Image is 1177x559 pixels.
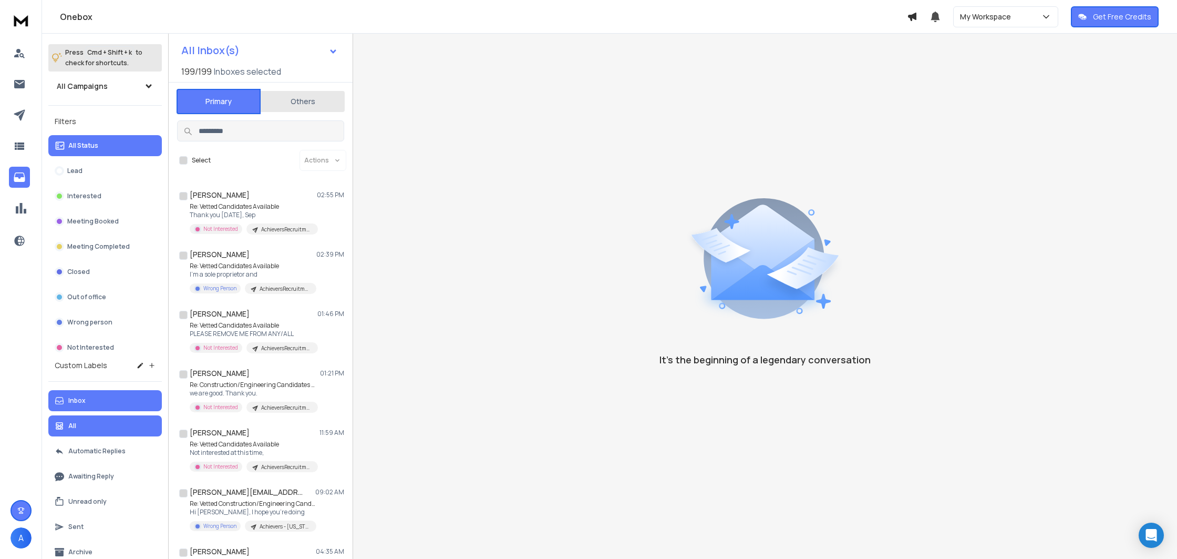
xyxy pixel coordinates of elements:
p: 09:02 AM [315,488,344,496]
p: Not Interested [203,225,238,233]
button: All Inbox(s) [173,40,346,61]
p: AchieversRecruitment-[US_STATE]- [260,285,310,293]
h1: [PERSON_NAME] [190,368,250,379]
p: PLEASE REMOVE ME FROM ANY/ALL [190,330,316,338]
p: Automatic Replies [68,447,126,455]
p: Meeting Booked [67,217,119,226]
button: Wrong person [48,312,162,333]
button: All [48,415,162,436]
button: Closed [48,261,162,282]
button: A [11,527,32,548]
button: Unread only [48,491,162,512]
button: Meeting Completed [48,236,162,257]
img: logo [11,11,32,30]
h1: [PERSON_NAME] [190,428,250,438]
h1: [PERSON_NAME] [190,190,250,200]
p: Out of office [67,293,106,301]
p: Not Interested [203,344,238,352]
p: AchieversRecruitment-[US_STATE]- [261,226,312,233]
p: Archive [68,548,92,556]
h1: [PERSON_NAME] [190,249,250,260]
p: It’s the beginning of a legendary conversation [659,352,871,367]
label: Select [192,156,211,165]
p: Meeting Completed [67,242,130,251]
button: All Campaigns [48,76,162,97]
p: Thank you [DATE], Sep [190,211,316,219]
p: 01:46 PM [317,310,344,318]
p: Re: Vetted Candidates Available [190,321,316,330]
p: Hi [PERSON_NAME], I hope you're doing [190,508,316,516]
p: Sent [68,523,84,531]
button: Others [261,90,345,113]
p: All [68,422,76,430]
button: Automatic Replies [48,441,162,462]
p: Re: Vetted Candidates Available [190,440,316,449]
p: 02:39 PM [316,250,344,259]
div: Open Intercom Messenger [1139,523,1164,548]
p: Re: Vetted Candidates Available [190,202,316,211]
button: Primary [177,89,261,114]
p: Wrong person [67,318,112,327]
p: AchieversRecruitment-[US_STATE]- [261,463,312,471]
p: 02:55 PM [317,191,344,199]
p: Not Interested [203,403,238,411]
h1: Onebox [60,11,907,23]
p: Achievers - [US_STATE] & [US_STATE] verified v1 [260,523,310,531]
h3: Filters [48,114,162,129]
h3: Inboxes selected [214,65,281,78]
p: Re: Vetted Construction/Engineering Candidates Available [190,500,316,508]
p: Re: Construction/Engineering Candidates Available [190,381,316,389]
p: Not Interested [203,463,238,471]
p: Unread only [68,497,107,506]
p: 01:21 PM [320,369,344,378]
p: Press to check for shortcuts. [65,47,142,68]
p: 04:35 AM [316,547,344,556]
p: All Status [68,141,98,150]
p: Re: Vetted Candidates Available [190,262,316,270]
h1: [PERSON_NAME] [190,546,250,557]
p: Awaiting Reply [68,472,114,481]
p: AchieversRecruitment-[US_STATE]- [261,344,312,352]
p: AchieversRecruitment-[GEOGRAPHIC_DATA]- [GEOGRAPHIC_DATA]- [261,404,312,412]
span: 199 / 199 [181,65,212,78]
p: I’m a sole proprietor and [190,270,316,279]
h1: All Inbox(s) [181,45,240,56]
span: Cmd + Shift + k [86,46,133,58]
h1: All Campaigns [57,81,108,92]
p: Closed [67,268,90,276]
p: Not Interested [67,343,114,352]
button: Out of office [48,287,162,308]
p: 11:59 AM [319,429,344,437]
button: Meeting Booked [48,211,162,232]
h3: Custom Labels [55,360,107,371]
p: we are good. Thank you. [190,389,316,398]
button: Get Free Credits [1071,6,1159,27]
button: Interested [48,186,162,207]
button: Sent [48,516,162,537]
p: Inbox [68,397,86,405]
p: Not interested at this time, [190,449,316,457]
p: Wrong Person [203,522,236,530]
button: Inbox [48,390,162,411]
p: Wrong Person [203,284,236,292]
button: Lead [48,160,162,181]
h1: [PERSON_NAME] [190,309,250,319]
p: Lead [67,167,82,175]
h1: [PERSON_NAME][EMAIL_ADDRESS][PERSON_NAME][DOMAIN_NAME] [190,487,305,497]
button: Not Interested [48,337,162,358]
p: Get Free Credits [1093,12,1151,22]
button: All Status [48,135,162,156]
p: Interested [67,192,101,200]
button: Awaiting Reply [48,466,162,487]
p: My Workspace [960,12,1015,22]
